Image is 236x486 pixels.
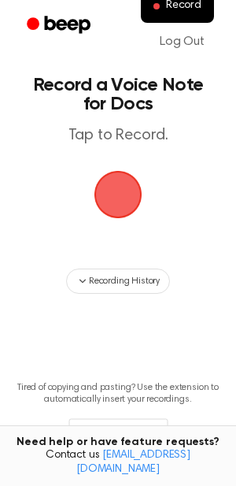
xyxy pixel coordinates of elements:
[9,449,227,477] span: Contact us
[66,269,170,294] button: Recording History
[28,76,208,113] h1: Record a Voice Note for Docs
[13,382,223,406] p: Tired of copying and pasting? Use the extension to automatically insert your recordings.
[28,126,208,146] p: Tap to Record.
[94,171,142,218] button: Beep Logo
[144,23,220,61] a: Log Out
[76,450,190,475] a: [EMAIL_ADDRESS][DOMAIN_NAME]
[16,10,105,41] a: Beep
[89,274,160,288] span: Recording History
